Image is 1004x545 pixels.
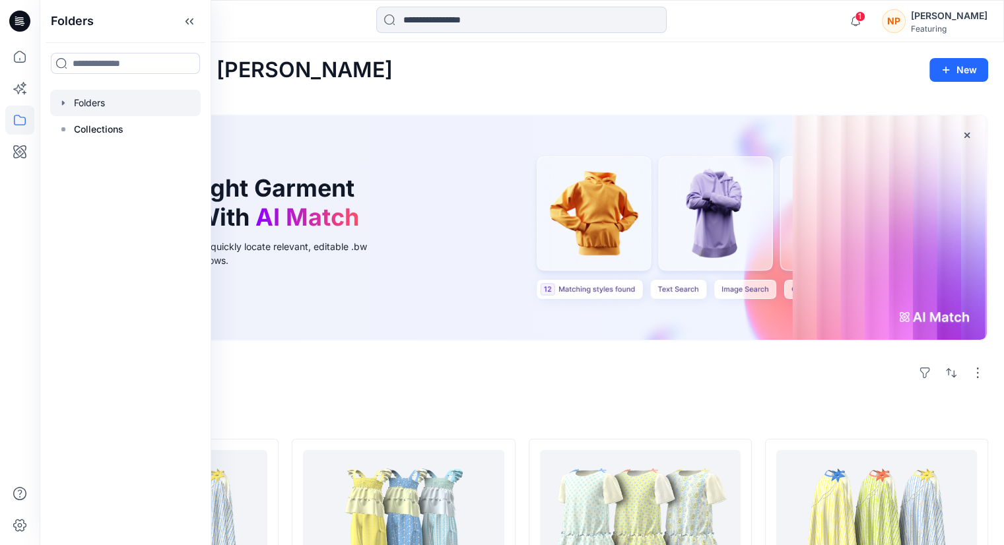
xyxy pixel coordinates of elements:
div: [PERSON_NAME] [911,8,987,24]
span: AI Match [255,203,359,232]
span: 1 [855,11,865,22]
h1: Find the Right Garment Instantly With [88,174,366,231]
p: Collections [74,121,123,137]
h2: Welcome back, [PERSON_NAME] [55,58,393,82]
h4: Styles [55,410,988,426]
div: NP [882,9,906,33]
div: Use text or image search to quickly locate relevant, editable .bw files for faster design workflows. [88,240,385,267]
div: Featuring [911,24,987,34]
button: New [929,58,988,82]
